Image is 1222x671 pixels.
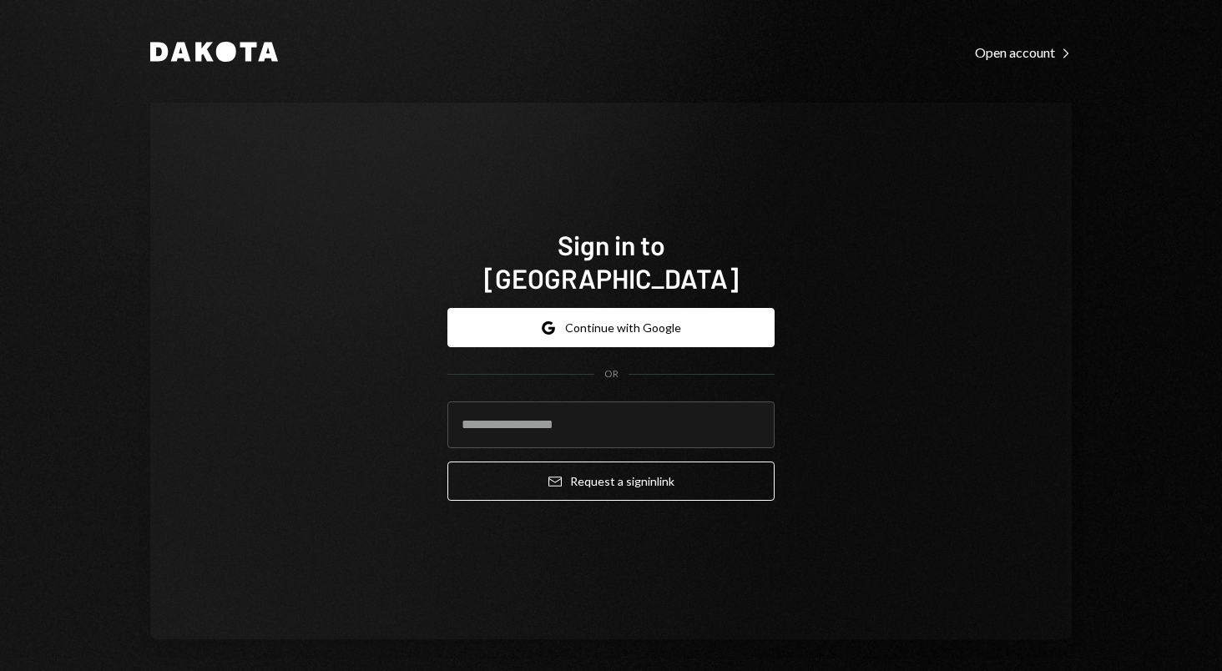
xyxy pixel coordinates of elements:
[604,367,619,381] div: OR
[975,44,1072,61] div: Open account
[447,308,775,347] button: Continue with Google
[447,462,775,501] button: Request a signinlink
[447,228,775,295] h1: Sign in to [GEOGRAPHIC_DATA]
[975,43,1072,61] a: Open account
